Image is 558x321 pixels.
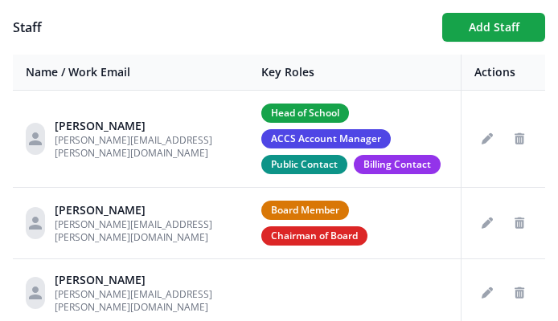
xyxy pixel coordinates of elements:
th: Key Roles [248,55,461,91]
button: Edit staff [474,126,500,152]
span: [PERSON_NAME][EMAIL_ADDRESS][PERSON_NAME][DOMAIN_NAME] [55,217,212,244]
div: [PERSON_NAME] [55,272,236,288]
span: Public Contact [261,155,347,174]
button: Delete staff [507,126,532,152]
span: Chairman of Board [261,226,367,246]
span: Board Member [261,201,349,220]
th: Actions [462,55,546,91]
h1: Staff [13,18,429,37]
th: Name / Work Email [13,55,248,91]
div: [PERSON_NAME] [55,202,236,218]
button: Delete staff [507,280,532,306]
div: [PERSON_NAME] [55,118,236,134]
span: [PERSON_NAME][EMAIL_ADDRESS][PERSON_NAME][DOMAIN_NAME] [55,287,212,314]
button: Edit staff [474,210,500,236]
span: Head of School [261,104,349,123]
button: Edit staff [474,280,500,306]
span: ACCS Account Manager [261,129,391,148]
button: Add Staff [442,13,545,42]
button: Delete staff [507,210,532,236]
span: [PERSON_NAME][EMAIL_ADDRESS][PERSON_NAME][DOMAIN_NAME] [55,133,212,160]
span: Billing Contact [354,155,441,174]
